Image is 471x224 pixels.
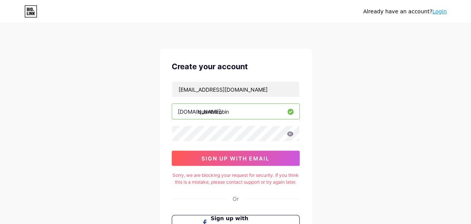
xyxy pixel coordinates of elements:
input: username [172,104,299,119]
div: Sorry, we are blocking your request for security. If you think this is a mistake, please contact ... [172,172,300,186]
div: Or [233,195,239,203]
a: Login [432,8,447,14]
div: [DOMAIN_NAME]/ [178,108,223,116]
button: sign up with email [172,151,300,166]
span: sign up with email [201,155,270,162]
div: Already have an account? [363,8,447,16]
input: Email [172,82,299,97]
div: Create your account [172,61,300,72]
